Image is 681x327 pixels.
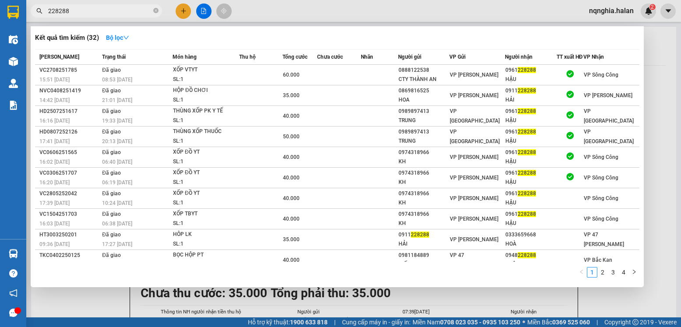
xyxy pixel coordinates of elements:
span: 40.000 [283,257,300,263]
span: 21:01 [DATE] [102,97,132,103]
div: SL: 1 [173,219,239,229]
span: left [579,269,584,274]
span: 228288 [518,211,536,217]
span: VP [GEOGRAPHIC_DATA] [584,108,634,124]
input: Tìm tên, số ĐT hoặc mã đơn [48,6,152,16]
span: VP Sông Công [584,195,618,201]
div: HẬU [505,219,556,228]
div: 0333659668 [505,230,556,239]
span: 50.000 [283,134,300,140]
span: 15:51 [DATE] [39,77,70,83]
div: THÙNG XỐP THUỐC [173,127,239,137]
img: warehouse-icon [9,79,18,88]
div: SL: 1 [173,178,239,187]
li: 2 [597,267,608,278]
span: message [9,309,18,317]
div: 0974318966 [399,148,449,157]
div: VC0606251565 [39,148,99,157]
span: VP Sông Công [584,154,618,160]
span: 16:03 [DATE] [39,221,70,227]
strong: Bộ lọc [106,34,129,41]
div: 0961 [505,127,556,137]
a: 3 [608,267,618,277]
span: TT xuất HĐ [557,54,583,60]
span: Đã giao [102,108,121,114]
span: 228288 [518,170,536,176]
div: THÔNG [505,260,556,269]
div: 0961 [505,169,556,178]
div: SL: 1 [173,157,239,167]
span: down [123,35,129,41]
div: BỌC HỘP PT [173,250,239,260]
div: 0888122538 [399,66,449,75]
div: HOA [399,95,449,105]
span: Đã giao [102,170,121,176]
span: Trạng thái [102,54,126,60]
span: 09:36 [DATE] [39,241,70,247]
li: Next Page [629,267,639,278]
span: VP [PERSON_NAME] [450,216,498,222]
span: VP [PERSON_NAME] [450,236,498,243]
div: HỘP ĐỒ CHƠI [173,86,239,95]
a: 4 [619,267,628,277]
button: right [629,267,639,278]
span: Người nhận [505,54,533,60]
li: 4 [618,267,629,278]
div: HD0807252126 [39,127,99,137]
span: 20:13 [DATE] [102,138,132,144]
span: 40.000 [283,216,300,222]
div: SL: 1 [173,95,239,105]
div: THÙNG XỐP PK Y TẾ [173,106,239,116]
li: 3 [608,267,618,278]
span: Món hàng [173,54,197,60]
span: VP [PERSON_NAME] [450,92,498,98]
div: HẬU [505,116,556,125]
span: Đã giao [102,190,121,197]
div: VC0306251707 [39,169,99,178]
span: VP [GEOGRAPHIC_DATA] [450,129,500,144]
span: 35.000 [283,236,300,243]
span: 16:16 [DATE] [39,118,70,124]
div: TRUNG [399,116,449,125]
div: HD2507251617 [39,107,99,116]
img: warehouse-icon [9,249,18,258]
span: right [632,269,637,274]
span: VP [PERSON_NAME] [450,175,498,181]
span: VP Sông Công [584,216,618,222]
span: Người gửi [398,54,421,60]
li: 1 [587,267,597,278]
span: VP [PERSON_NAME] [450,154,498,160]
div: 0974318966 [399,189,449,198]
span: 60.000 [283,72,300,78]
div: TKC0402250125 [39,251,99,260]
span: 228288 [411,232,429,238]
div: KH [399,157,449,166]
span: Đã giao [102,149,121,155]
div: XỐP ĐỒ YT [173,168,239,178]
div: HẢI [505,95,556,105]
div: SL: 1 [173,198,239,208]
div: SL: 1 [173,260,239,270]
span: 16:20 [DATE] [39,179,70,186]
div: 0961 [505,107,556,116]
span: VP Sông Công [584,175,618,181]
span: close-circle [153,8,159,13]
div: 0974318966 [399,210,449,219]
button: Bộ lọcdown [99,31,136,45]
div: 0948 [505,251,556,260]
div: 0989897413 [399,127,449,137]
span: VP [PERSON_NAME] [450,195,498,201]
div: KH [399,219,449,228]
div: VC2708251785 [39,66,99,75]
span: VP [PERSON_NAME] [584,92,632,98]
span: 08:53 [DATE] [102,77,132,83]
span: Đã giao [102,88,121,94]
span: 228288 [518,190,536,197]
div: HẬU [505,157,556,166]
div: SL: 1 [173,239,239,249]
span: 08:53 [DATE] [39,262,70,268]
span: 40.000 [283,113,300,119]
div: XỐP ĐỒ YT [173,189,239,198]
div: NVC0408251419 [39,86,99,95]
div: VC1504251703 [39,210,99,219]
